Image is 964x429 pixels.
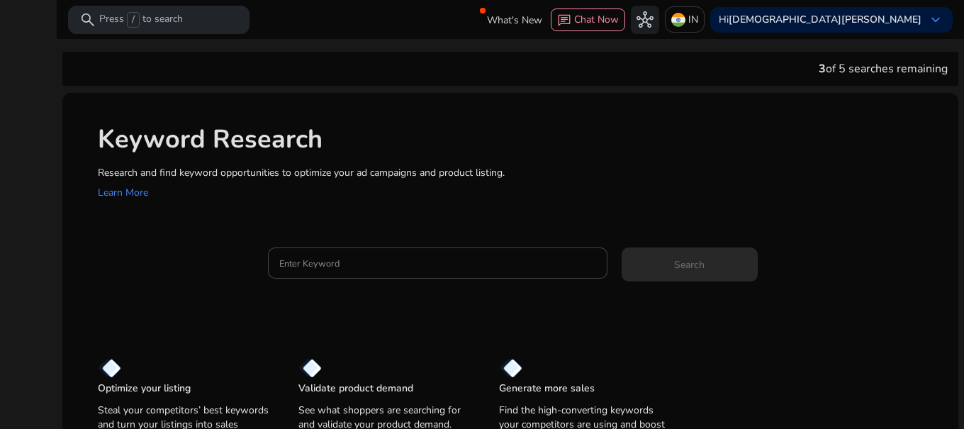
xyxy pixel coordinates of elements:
[298,381,413,396] p: Validate product demand
[688,7,698,32] p: IN
[98,165,944,180] p: Research and find keyword opportunities to optimize your ad campaigns and product listing.
[927,11,944,28] span: keyboard_arrow_down
[637,11,654,28] span: hub
[98,381,191,396] p: Optimize your listing
[631,6,659,34] button: hub
[79,11,96,28] span: search
[298,358,322,378] img: diamond.svg
[98,124,944,155] h1: Keyword Research
[819,61,826,77] span: 3
[729,13,921,26] b: [DEMOGRAPHIC_DATA][PERSON_NAME]
[499,358,522,378] img: diamond.svg
[551,9,625,31] button: chatChat Now
[98,186,148,199] a: Learn More
[98,358,121,378] img: diamond.svg
[819,60,948,77] div: of 5 searches remaining
[557,13,571,28] span: chat
[127,12,140,28] span: /
[499,381,595,396] p: Generate more sales
[487,8,542,33] span: What's New
[574,13,619,26] span: Chat Now
[671,13,685,27] img: in.svg
[719,15,921,25] p: Hi
[99,12,183,28] p: Press to search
